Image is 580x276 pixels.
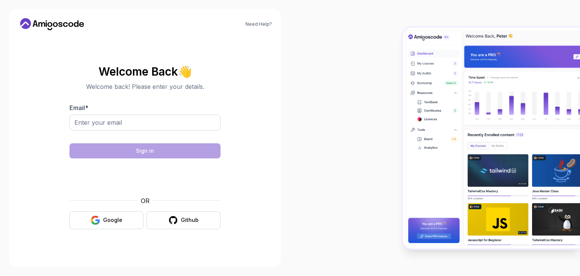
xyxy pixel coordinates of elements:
[69,82,221,91] p: Welcome back! Please enter your details.
[103,216,122,224] div: Google
[136,147,154,155] div: Sign in
[69,104,88,112] label: Email *
[245,21,272,27] a: Need Help?
[69,143,221,158] button: Sign in
[18,18,86,30] a: Home link
[69,211,143,229] button: Google
[141,196,150,205] p: OR
[88,163,202,192] iframe: Tiện ích chứa hộp kiểm cho thử thách bảo mật hCaptcha
[147,211,221,229] button: Github
[403,28,580,248] img: Amigoscode Dashboard
[176,62,194,80] span: 👋
[181,216,199,224] div: Github
[69,115,221,130] input: Enter your email
[69,65,221,78] h2: Welcome Back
